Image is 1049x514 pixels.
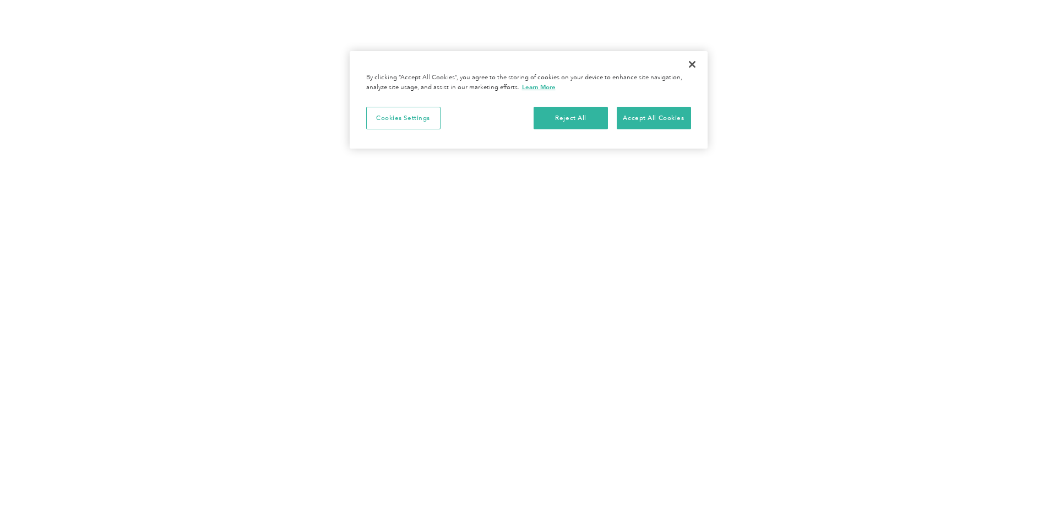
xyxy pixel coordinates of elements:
[680,52,704,76] button: Close
[534,107,608,130] button: Reject All
[617,107,691,130] button: Accept All Cookies
[522,83,556,91] a: More information about your privacy, opens in a new tab
[350,51,708,149] div: Privacy
[366,107,441,130] button: Cookies Settings
[350,51,708,149] div: Cookie banner
[366,73,691,92] div: By clicking “Accept All Cookies”, you agree to the storing of cookies on your device to enhance s...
